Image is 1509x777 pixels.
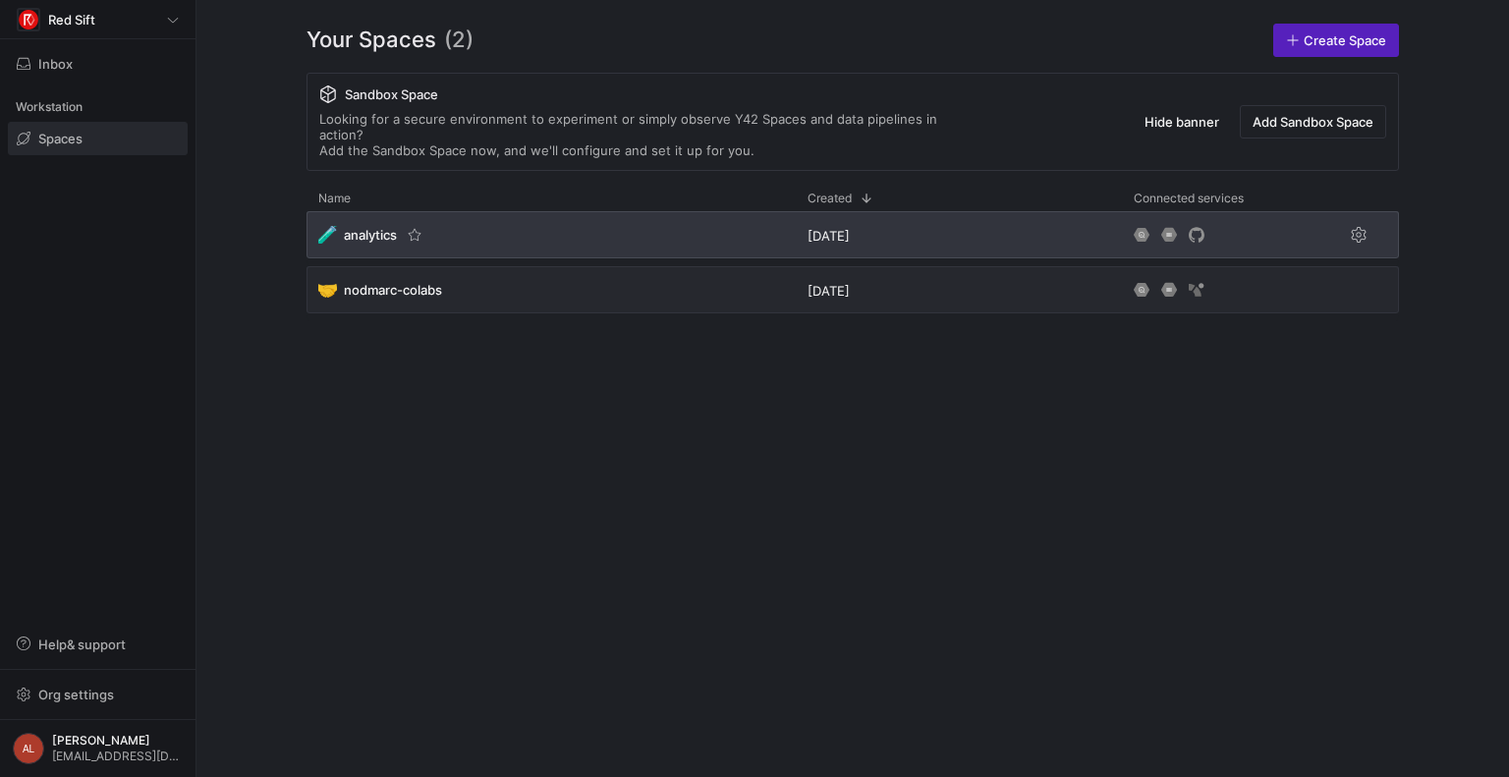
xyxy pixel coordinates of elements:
[1145,114,1219,130] span: Hide banner
[307,24,436,57] span: Your Spaces
[8,122,188,155] a: Spaces
[1240,105,1386,139] button: Add Sandbox Space
[808,283,850,299] span: [DATE]
[808,192,852,205] span: Created
[8,678,188,711] button: Org settings
[444,24,474,57] span: (2)
[38,131,83,146] span: Spaces
[19,10,38,29] img: https://storage.googleapis.com/y42-prod-data-exchange/images/C0c2ZRu8XU2mQEXUlKrTCN4i0dD3czfOt8UZ...
[318,281,336,299] span: 🤝
[345,86,438,102] span: Sandbox Space
[8,728,188,769] button: AL[PERSON_NAME][EMAIL_ADDRESS][DOMAIN_NAME]
[13,733,44,764] div: AL
[1304,32,1386,48] span: Create Space
[318,192,351,205] span: Name
[1253,114,1373,130] span: Add Sandbox Space
[344,227,397,243] span: analytics
[52,734,183,748] span: [PERSON_NAME]
[52,749,183,763] span: [EMAIL_ADDRESS][DOMAIN_NAME]
[48,12,95,28] span: Red Sift
[307,211,1399,266] div: Press SPACE to select this row.
[319,111,978,158] div: Looking for a secure environment to experiment or simply observe Y42 Spaces and data pipelines in...
[808,228,850,244] span: [DATE]
[38,637,126,652] span: Help & support
[1273,24,1399,57] a: Create Space
[8,628,188,661] button: Help& support
[344,282,442,298] span: nodmarc-colabs
[1132,105,1232,139] button: Hide banner
[38,687,114,702] span: Org settings
[318,226,336,244] span: 🧪
[8,689,188,704] a: Org settings
[8,92,188,122] div: Workstation
[1134,192,1244,205] span: Connected services
[8,47,188,81] button: Inbox
[38,56,73,72] span: Inbox
[307,266,1399,321] div: Press SPACE to select this row.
